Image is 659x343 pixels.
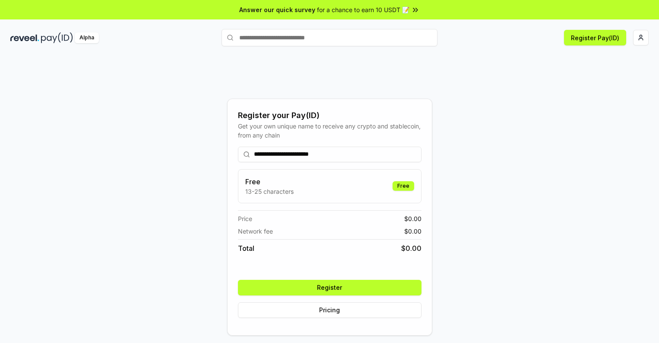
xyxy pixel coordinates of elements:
[238,227,273,236] span: Network fee
[10,32,39,43] img: reveel_dark
[393,181,414,191] div: Free
[238,243,254,253] span: Total
[564,30,626,45] button: Register Pay(ID)
[75,32,99,43] div: Alpha
[41,32,73,43] img: pay_id
[401,243,421,253] span: $ 0.00
[238,122,421,140] div: Get your own unique name to receive any crypto and stablecoin, from any chain
[238,280,421,295] button: Register
[404,214,421,223] span: $ 0.00
[245,187,294,196] p: 13-25 characters
[238,109,421,122] div: Register your Pay(ID)
[238,302,421,318] button: Pricing
[317,5,409,14] span: for a chance to earn 10 USDT 📝
[238,214,252,223] span: Price
[239,5,315,14] span: Answer our quick survey
[245,176,294,187] h3: Free
[404,227,421,236] span: $ 0.00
